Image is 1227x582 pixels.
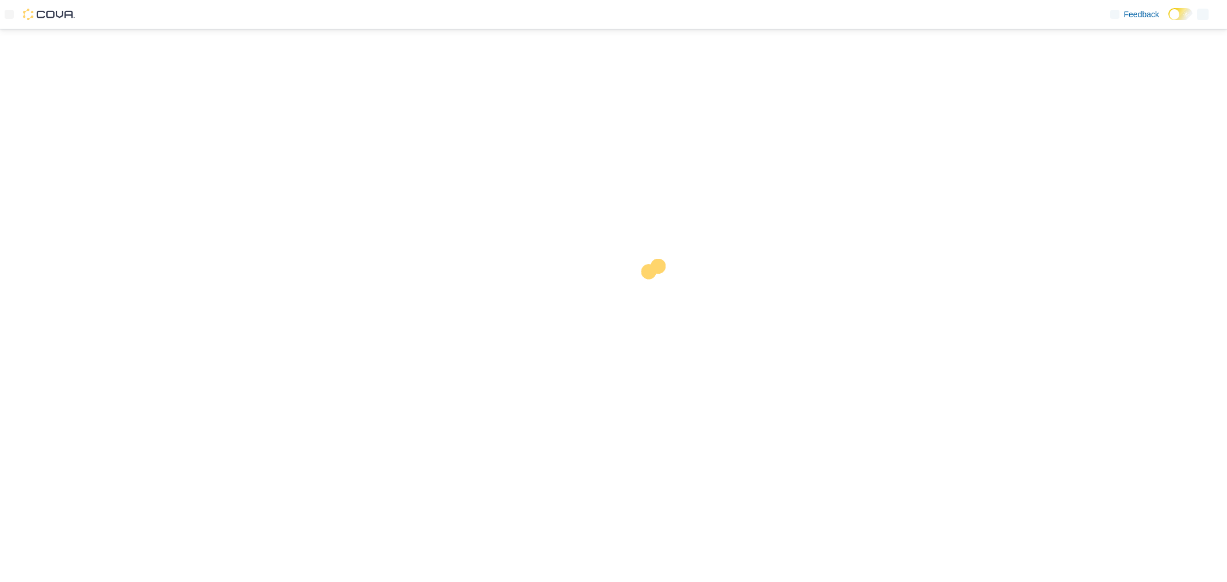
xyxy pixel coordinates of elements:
input: Dark Mode [1168,8,1192,20]
img: cova-loader [614,250,700,336]
img: Cova [23,9,75,20]
span: Feedback [1124,9,1159,20]
a: Feedback [1106,3,1164,26]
